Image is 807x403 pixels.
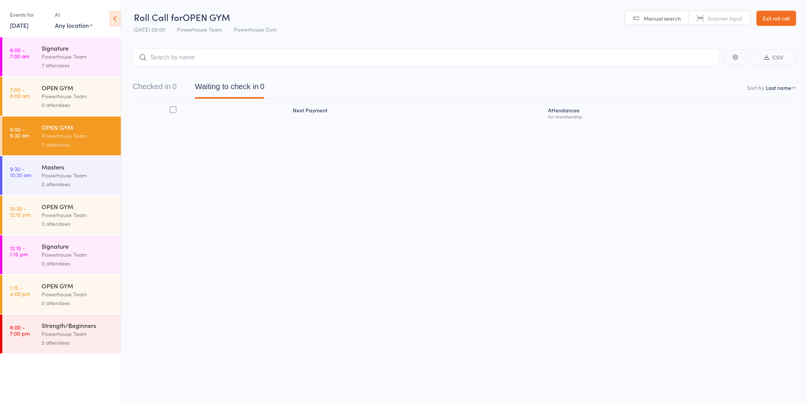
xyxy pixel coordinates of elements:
a: 6:00 -7:00 amSignaturePowerhouse Team7 attendees [2,37,121,76]
a: 9:30 -10:30 amMastersPowerhouse Team0 attendees [2,156,121,195]
time: 7:00 - 8:00 am [10,86,30,99]
div: 0 attendees [42,101,114,109]
div: 0 attendees [42,180,114,189]
div: Powerhouse Team [42,92,114,101]
div: OPEN GYM [42,202,114,211]
button: Checked in0 [133,78,177,99]
div: 0 [172,82,177,91]
div: Powerhouse Team [42,52,114,61]
div: OPEN GYM [42,281,114,290]
time: 6:00 - 7:00 pm [10,324,30,336]
div: Strength/Beginners [42,321,114,329]
div: Events for [10,8,47,21]
a: [DATE] [10,21,29,29]
div: Powerhouse Team [42,250,114,259]
time: 10:30 - 12:15 pm [10,205,31,217]
div: 0 attendees [42,219,114,228]
div: Atten­dances [545,102,796,123]
a: 1:15 -4:00 pmOPEN GYMPowerhouse Team0 attendees [2,275,121,314]
div: Powerhouse Team [42,211,114,219]
time: 6:00 - 7:00 am [10,47,29,59]
label: Sort by [748,84,765,91]
a: 10:30 -12:15 pmOPEN GYMPowerhouse Team0 attendees [2,196,121,235]
span: Powerhouse Gym [234,26,277,33]
input: Search by name [133,49,719,66]
div: 2 attendees [42,338,114,347]
div: Powerhouse Team [42,171,114,180]
div: Powerhouse Team [42,329,114,338]
a: Exit roll call [757,11,796,26]
a: 12:15 -1:15 pmSignaturePowerhouse Team0 attendees [2,235,121,274]
button: Waiting to check in0 [195,78,264,99]
div: for membership [548,114,793,119]
div: Signature [42,242,114,250]
time: 12:15 - 1:15 pm [10,245,28,257]
span: Scanner input [708,14,743,22]
div: 7 attendees [42,61,114,70]
a: 7:00 -8:00 amOPEN GYMPowerhouse Team0 attendees [2,77,121,116]
div: OPEN GYM [42,123,114,131]
div: Masters [42,163,114,171]
span: Roll Call for [134,11,183,23]
div: 0 attendees [42,259,114,268]
div: Signature [42,44,114,52]
time: 9:30 - 10:30 am [10,166,31,178]
a: 6:00 -7:00 pmStrength/BeginnersPowerhouse Team2 attendees [2,315,121,353]
div: At [55,8,93,21]
div: Next Payment [290,102,545,123]
span: OPEN GYM [183,11,230,23]
span: [DATE] 08:00 [134,26,165,33]
div: 0 attendees [42,299,114,307]
time: 8:00 - 9:30 am [10,126,29,138]
div: 0 [260,82,264,91]
span: Powerhouse Team [177,26,222,33]
span: Manual search [644,14,681,22]
div: Last name [766,84,792,91]
div: Any location [55,21,93,29]
time: 1:15 - 4:00 pm [10,285,30,297]
div: 0 attendees [42,140,114,149]
div: Powerhouse Team [42,131,114,140]
button: CSV [752,50,796,66]
div: OPEN GYM [42,83,114,92]
div: Powerhouse Team [42,290,114,299]
a: 8:00 -9:30 amOPEN GYMPowerhouse Team0 attendees [2,117,121,155]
